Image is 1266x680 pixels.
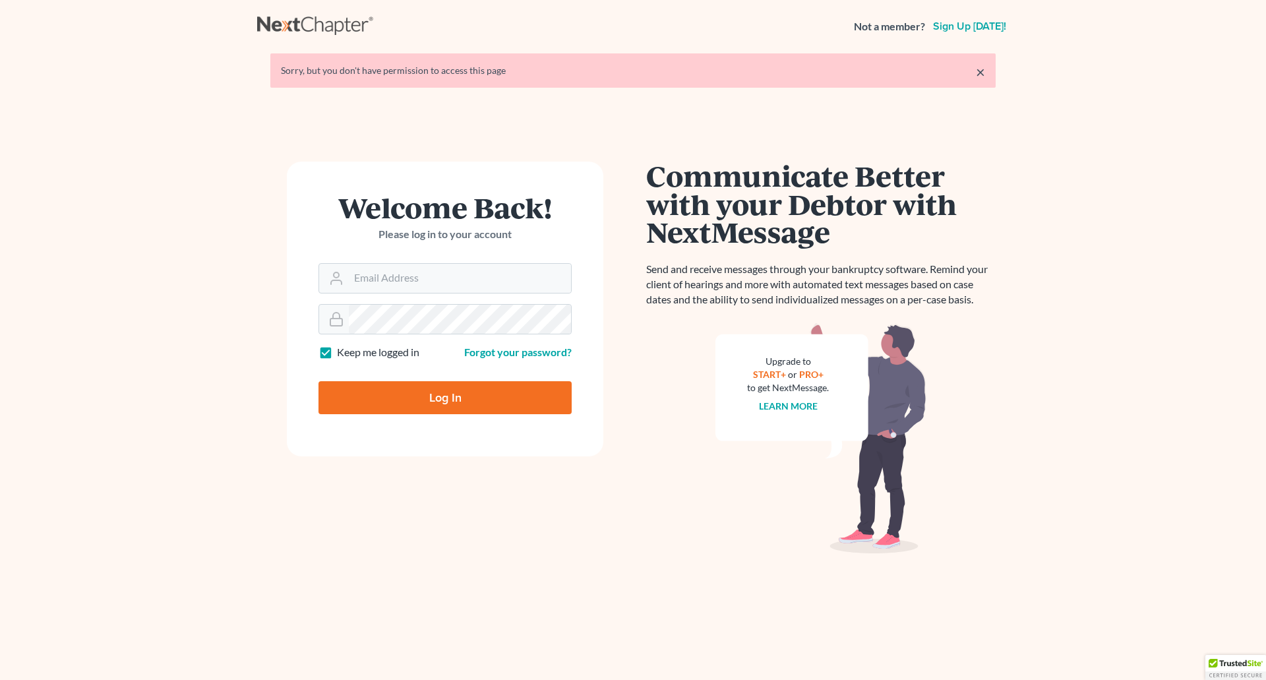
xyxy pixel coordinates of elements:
[281,64,985,77] div: Sorry, but you don't have permission to access this page
[318,381,572,414] input: Log In
[646,262,996,307] p: Send and receive messages through your bankruptcy software. Remind your client of hearings and mo...
[753,369,786,380] a: START+
[464,346,572,358] a: Forgot your password?
[318,227,572,242] p: Please log in to your account
[976,64,985,80] a: ×
[854,19,925,34] strong: Not a member?
[759,400,818,412] a: Learn more
[318,193,572,222] h1: Welcome Back!
[747,381,829,394] div: to get NextMessage.
[349,264,571,293] input: Email Address
[1205,655,1266,680] div: TrustedSite Certified
[788,369,797,380] span: or
[646,162,996,246] h1: Communicate Better with your Debtor with NextMessage
[337,345,419,360] label: Keep me logged in
[930,21,1009,32] a: Sign up [DATE]!
[715,323,926,554] img: nextmessage_bg-59042aed3d76b12b5cd301f8e5b87938c9018125f34e5fa2b7a6b67550977c72.svg
[747,355,829,368] div: Upgrade to
[799,369,824,380] a: PRO+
